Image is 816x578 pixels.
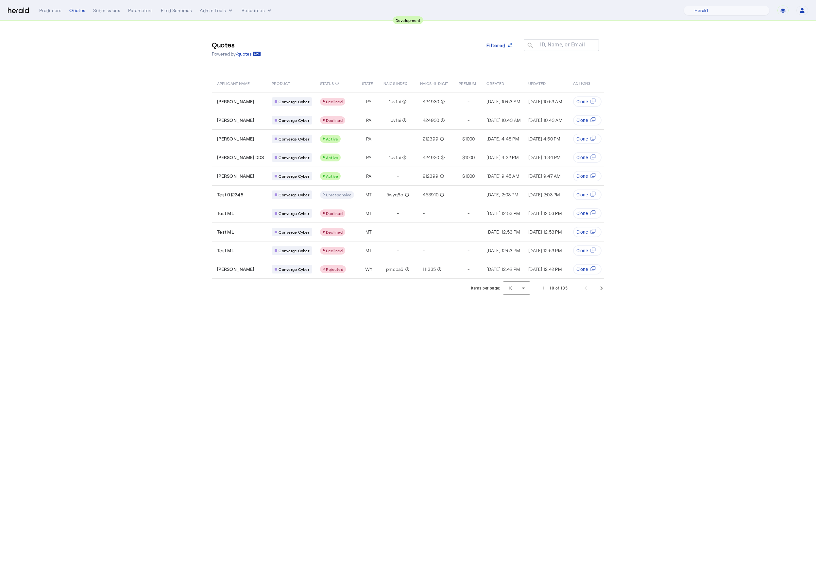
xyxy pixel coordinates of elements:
[401,98,407,105] mat-icon: info_outline
[236,51,261,57] a: /quotes
[362,80,373,86] span: STATE
[471,285,500,291] div: Items per page:
[465,173,475,179] span: 1000
[528,248,562,253] span: [DATE] 12:53 PM
[528,229,562,235] span: [DATE] 12:53 PM
[486,136,519,141] span: [DATE] 4:48 PM
[279,248,309,253] span: Converge Cyber
[386,191,403,198] span: 5wyq6o
[467,210,469,217] span: -
[386,266,404,272] span: pmcpa6
[573,190,602,200] button: Clone
[568,74,604,92] th: ACTIONS
[217,117,254,124] span: [PERSON_NAME]
[217,247,234,254] span: Test ML
[467,191,469,198] span: -
[573,96,602,107] button: Clone
[576,173,588,179] span: Clone
[573,245,602,256] button: Clone
[279,173,309,179] span: Converge Cyber
[326,174,338,178] span: Active
[161,7,192,14] div: Field Schemas
[467,117,469,124] span: -
[465,154,475,161] span: 1000
[404,266,410,272] mat-icon: info_outline
[573,171,602,181] button: Clone
[326,118,343,123] span: Declined
[438,173,444,179] mat-icon: info_outline
[389,117,401,124] span: 1uvfai
[438,191,444,198] mat-icon: info_outline
[326,99,343,104] span: Declined
[365,247,372,254] span: MT
[128,7,153,14] div: Parameters
[365,266,373,272] span: WY
[528,155,561,160] span: [DATE] 4:34 PM
[467,229,469,235] span: -
[397,173,399,179] span: -
[573,152,602,163] button: Clone
[93,7,120,14] div: Submissions
[439,154,445,161] mat-icon: info_outline
[486,117,520,123] span: [DATE] 10:43 AM
[365,191,372,198] span: MT
[326,137,338,141] span: Active
[423,191,439,198] span: 453910
[217,266,254,272] span: [PERSON_NAME]
[335,80,339,87] mat-icon: info_outline
[486,173,519,179] span: [DATE] 9:45 AM
[486,210,520,216] span: [DATE] 12:53 PM
[528,136,560,141] span: [DATE] 4:50 PM
[279,267,309,272] span: Converge Cyber
[573,115,602,125] button: Clone
[8,8,29,14] img: Herald Logo
[467,247,469,254] span: -
[573,264,602,274] button: Clone
[528,80,546,86] span: UPDATED
[389,154,401,161] span: 1uvfai
[326,192,351,197] span: Unresponsive
[576,136,588,142] span: Clone
[438,136,444,142] mat-icon: info_outline
[212,74,656,279] table: Table view of all quotes submitted by your platform
[436,266,442,272] mat-icon: info_outline
[462,136,465,142] span: $
[423,98,439,105] span: 424930
[576,247,588,254] span: Clone
[217,80,250,86] span: APPLICANT NAME
[439,98,445,105] mat-icon: info_outline
[423,154,439,161] span: 424930
[486,229,520,235] span: [DATE] 12:53 PM
[542,285,568,291] div: 1 – 10 of 135
[486,99,520,104] span: [DATE] 10:53 AM
[462,173,465,179] span: $
[423,173,439,179] span: 212399
[279,229,309,235] span: Converge Cyber
[326,248,343,253] span: Declined
[217,98,254,105] span: [PERSON_NAME]
[528,210,562,216] span: [DATE] 12:53 PM
[366,98,372,105] span: PA
[401,154,407,161] mat-icon: info_outline
[320,80,334,86] span: STATUS
[279,211,309,216] span: Converge Cyber
[366,136,372,142] span: PA
[397,210,399,217] span: -
[217,191,243,198] span: Test 012345
[439,117,445,124] mat-icon: info_outline
[39,7,61,14] div: Producers
[279,118,309,123] span: Converge Cyber
[279,192,309,197] span: Converge Cyber
[383,80,407,86] span: NAICS INDEX
[279,136,309,141] span: Converge Cyber
[279,155,309,160] span: Converge Cyber
[272,80,290,86] span: PRODUCT
[462,154,465,161] span: $
[576,154,588,161] span: Clone
[212,40,261,49] h3: Quotes
[423,247,425,254] span: -
[217,136,254,142] span: [PERSON_NAME]
[397,247,399,254] span: -
[467,266,469,272] span: -
[217,154,264,161] span: [PERSON_NAME] DDS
